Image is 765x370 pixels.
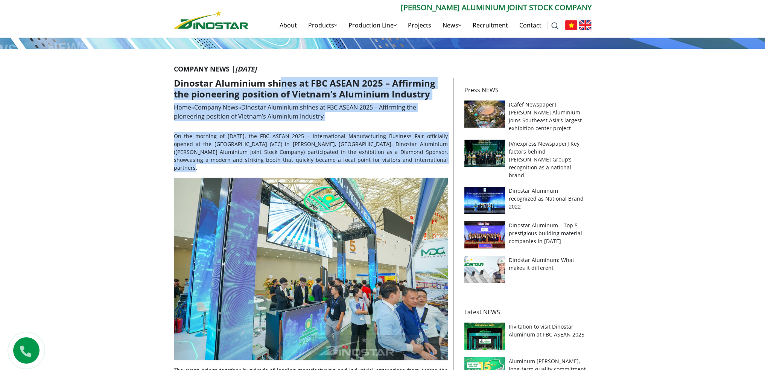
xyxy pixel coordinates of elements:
p: On the morning of [DATE], the FBC ASEAN 2025 – International Manufacturing Business Fair official... [174,132,448,172]
p: Latest NEWS [464,308,587,317]
img: Nhôm Dinostar tỏa sáng tại FBC ASEAN 2025 – Khẳng định vị thế tiên phong của ngành nhôm Việt [174,178,448,360]
img: [Cafef Newspaper] Ngoc Diep Aluminium joins Southeast Asia’s largest exhibition center project [464,100,505,128]
a: Production Line [343,13,402,37]
p: Company News | [174,64,592,74]
i: [DATE] [235,64,257,73]
a: Invitation to visit Dinostar Aluminum at FBC ASEAN 2025 [509,323,584,338]
a: Products [303,13,343,37]
a: Recruitment [467,13,514,37]
img: Invitation to visit Dinostar Aluminum at FBC ASEAN 2025 [464,323,505,350]
a: Contact [514,13,547,37]
p: [PERSON_NAME] Aluminium Joint Stock Company [248,2,592,13]
a: News [437,13,467,37]
img: Nhôm Dinostar [174,10,248,29]
img: [Vnexpress Newspaper] Key factors behind Ngoc Diep Group’s recognition as a national brand [464,140,505,167]
a: About [274,13,303,37]
p: Press NEWS [464,85,587,94]
img: Dinostar Aluminum recognized as National Brand 2022 [464,187,505,214]
img: Dinostar Aluminum – Top 5 prestigious building material companies in 2022 [464,221,505,248]
a: Dinostar Aluminum recognized as National Brand 2022 [509,187,584,210]
a: Company News [194,103,238,111]
a: Dinostar Aluminum: What makes it different [509,256,574,271]
a: [Vnexpress Newspaper] Key factors behind [PERSON_NAME] Group’s recognition as a national brand [509,140,579,179]
img: Tiếng Việt [565,20,577,30]
h1: Dinostar Aluminium shines at FBC ASEAN 2025 – Affirming the pioneering position of Vietnam’s Alum... [174,78,448,100]
img: search [551,22,559,30]
img: Dinostar Aluminum: What makes it different [464,256,505,283]
a: [Cafef Newspaper] [PERSON_NAME] Aluminium joins Southeast Asia’s largest exhibition center project [509,101,582,132]
a: Projects [402,13,437,37]
a: Home [174,103,191,111]
span: Dinostar Aluminium shines at FBC ASEAN 2025 – Affirming the pioneering position of Vietnam’s Alum... [174,103,416,120]
a: Dinostar Aluminum – Top 5 prestigious building material companies in [DATE] [509,222,582,245]
img: English [579,20,592,30]
span: » » [174,103,416,120]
